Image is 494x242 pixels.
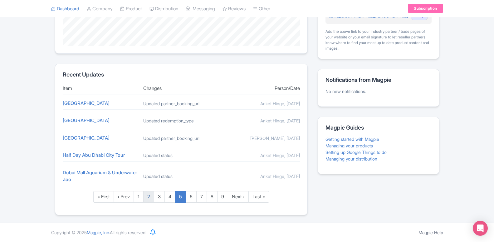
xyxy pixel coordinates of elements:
[143,173,219,180] div: Updated status
[224,135,300,141] div: [PERSON_NAME], [DATE]
[224,152,300,159] div: Anket Hinge, [DATE]
[63,85,139,92] div: Item
[473,221,488,236] div: Open Intercom Messenger
[154,191,165,203] a: 3
[134,191,144,203] a: 1
[196,191,207,203] a: 7
[224,100,300,107] div: Anket Hinge, [DATE]
[224,173,300,180] div: Anket Hinge, [DATE]
[325,88,431,95] p: No new notifications.
[224,117,300,124] div: Anket Hinge, [DATE]
[224,85,300,92] div: Person/Date
[63,117,110,123] a: [GEOGRAPHIC_DATA]
[47,229,150,236] div: Copyright © 2025 All rights reserved.
[325,156,377,161] a: Managing your distribution
[325,29,431,51] div: Add the above link to your industry partner / trade pages of your website or your email signature...
[207,191,218,203] a: 8
[63,135,110,141] a: [GEOGRAPHIC_DATA]
[408,4,443,13] a: Subscription
[63,152,125,158] a: Half Day Abu Dhabi City Tour
[63,170,137,183] a: Dubai Mall Aquarium & Underwater Zoo
[325,136,379,142] a: Getting started with Magpie
[325,125,431,131] h2: Magpie Guides
[143,100,219,107] div: Updated partner_booking_url
[186,191,197,203] a: 6
[175,191,186,203] a: 5
[63,100,110,106] a: [GEOGRAPHIC_DATA]
[93,191,114,203] a: « First
[164,191,175,203] a: 4
[143,191,154,203] a: 2
[87,230,110,235] span: Magpie, Inc.
[228,191,249,203] a: Next ›
[143,85,219,92] div: Changes
[248,191,269,203] a: Last »
[143,135,219,141] div: Updated partner_booking_url
[418,230,443,235] a: Magpie Help
[329,13,408,18] a: [URL][DOMAIN_NAME][PERSON_NAME]
[114,191,134,203] a: ‹ Prev
[143,152,219,159] div: Updated status
[325,150,387,155] a: Setting up Google Things to do
[143,117,219,124] div: Updated redemption_type
[325,77,431,83] h2: Notifications from Magpie
[217,191,228,203] a: 9
[325,143,373,148] a: Managing your products
[63,72,300,78] h2: Recent Updates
